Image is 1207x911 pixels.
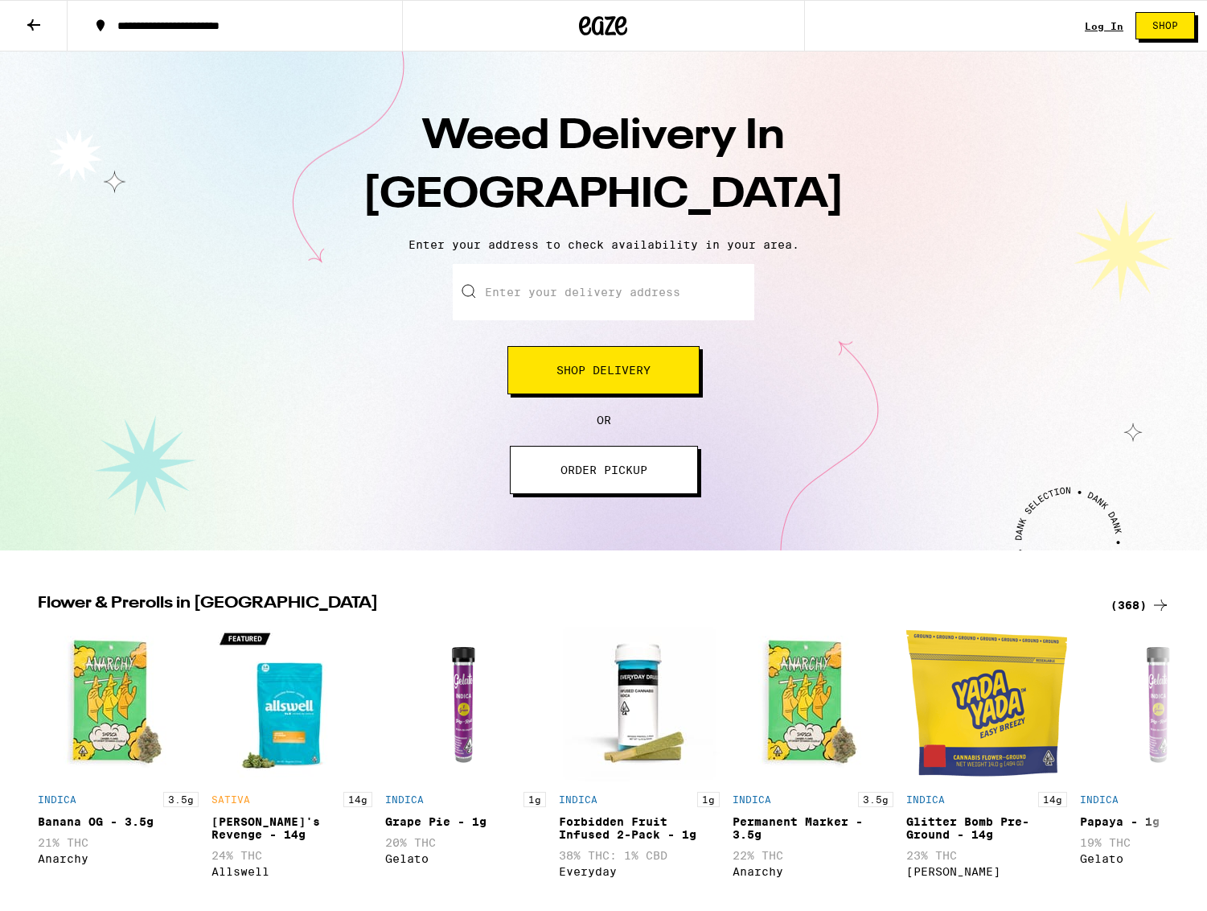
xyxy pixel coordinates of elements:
[163,792,199,807] p: 3.5g
[733,794,771,805] p: INDICA
[559,623,720,886] div: Open page for Forbidden Fruit Infused 2-Pack - 1g from Everyday
[38,836,199,849] p: 21% THC
[1123,12,1207,39] a: Shop
[733,849,893,862] p: 22% THC
[510,446,698,494] button: ORDER PICKUP
[385,836,546,849] p: 20% THC
[38,596,1091,615] h2: Flower & Prerolls in [GEOGRAPHIC_DATA]
[211,794,250,805] p: SATIVA
[211,815,372,841] div: [PERSON_NAME]'s Revenge - 14g
[906,865,1067,878] div: [PERSON_NAME]
[559,623,720,784] img: Everyday - Forbidden Fruit Infused 2-Pack - 1g
[597,414,611,427] span: OR
[453,264,754,320] input: Enter your delivery address
[733,623,893,886] div: Open page for Permanent Marker - 3.5g from Anarchy
[38,815,199,828] div: Banana OG - 3.5g
[559,794,597,805] p: INDICA
[38,623,199,784] img: Anarchy - Banana OG - 3.5g
[343,792,372,807] p: 14g
[38,623,199,886] div: Open page for Banana OG - 3.5g from Anarchy
[211,623,372,886] div: Open page for Jack's Revenge - 14g from Allswell
[211,865,372,878] div: Allswell
[556,365,651,376] span: Shop Delivery
[385,623,546,784] img: Gelato - Grape Pie - 1g
[523,792,546,807] p: 1g
[1080,794,1119,805] p: INDICA
[322,108,885,225] h1: Weed Delivery In
[906,815,1067,841] div: Glitter Bomb Pre-Ground - 14g
[385,623,546,886] div: Open page for Grape Pie - 1g from Gelato
[1111,596,1170,615] a: (368)
[560,464,647,476] span: ORDER PICKUP
[211,623,372,784] img: Allswell - Jack's Revenge - 14g
[385,815,546,828] div: Grape Pie - 1g
[906,794,945,805] p: INDICA
[733,865,893,878] div: Anarchy
[733,623,893,784] img: Anarchy - Permanent Marker - 3.5g
[363,175,844,216] span: [GEOGRAPHIC_DATA]
[1038,792,1067,807] p: 14g
[1135,12,1195,39] button: Shop
[559,865,720,878] div: Everyday
[211,849,372,862] p: 24% THC
[38,794,76,805] p: INDICA
[385,794,424,805] p: INDICA
[559,815,720,841] div: Forbidden Fruit Infused 2-Pack - 1g
[697,792,720,807] p: 1g
[559,849,720,862] p: 38% THC: 1% CBD
[16,238,1191,251] p: Enter your address to check availability in your area.
[507,346,700,394] button: Shop Delivery
[733,815,893,841] div: Permanent Marker - 3.5g
[38,852,199,865] div: Anarchy
[906,623,1067,784] img: Yada Yada - Glitter Bomb Pre-Ground - 14g
[906,849,1067,862] p: 23% THC
[858,792,893,807] p: 3.5g
[1152,21,1178,31] span: Shop
[385,852,546,865] div: Gelato
[1085,21,1123,31] a: Log In
[906,623,1067,886] div: Open page for Glitter Bomb Pre-Ground - 14g from Yada Yada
